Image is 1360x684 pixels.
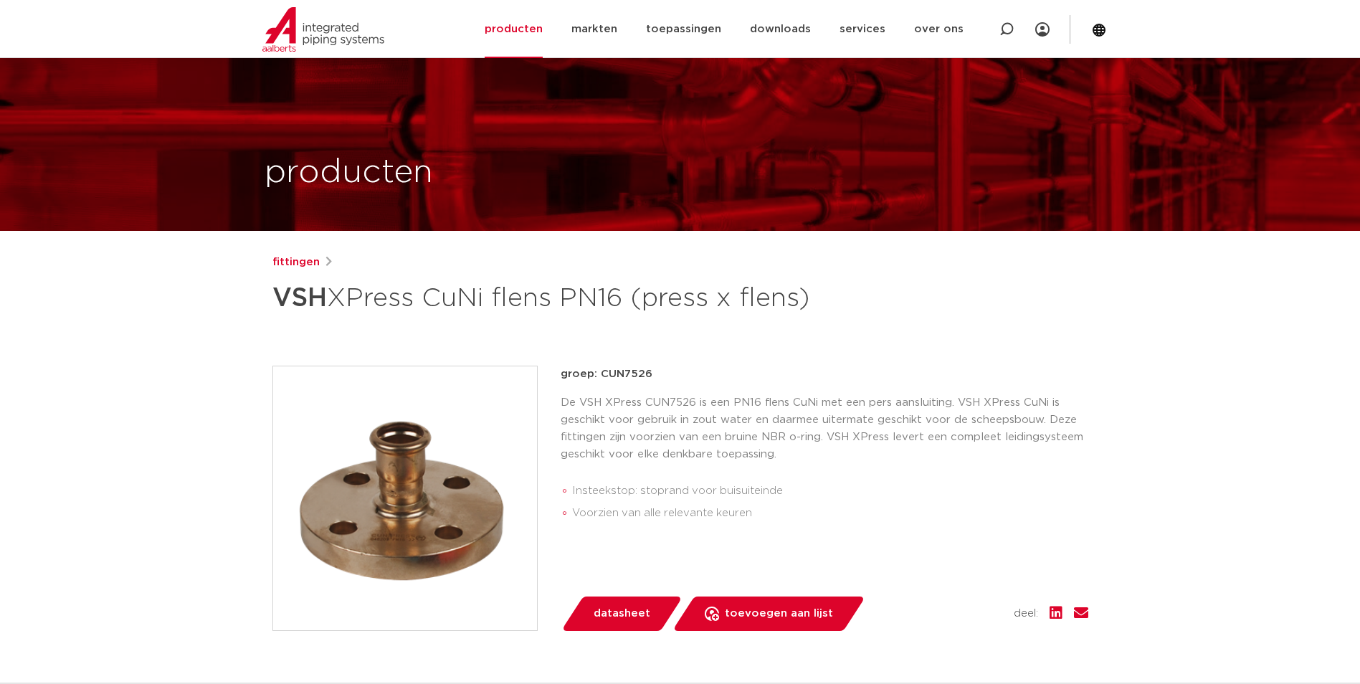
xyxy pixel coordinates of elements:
[1014,605,1038,622] span: deel:
[594,602,650,625] span: datasheet
[561,597,683,631] a: datasheet
[561,394,1088,463] p: De VSH XPress CUN7526 is een PN16 flens CuNi met een pers aansluiting. VSH XPress CuNi is geschik...
[572,480,1088,503] li: Insteekstop: stoprand voor buisuiteinde
[572,502,1088,525] li: Voorzien van alle relevante keuren
[272,285,327,311] strong: VSH
[725,602,833,625] span: toevoegen aan lijst
[265,150,433,196] h1: producten
[561,366,1088,383] p: groep: CUN7526
[272,277,811,320] h1: XPress CuNi flens PN16 (press x flens)
[272,254,320,271] a: fittingen
[273,366,537,630] img: Product Image for VSH XPress CuNi flens PN16 (press x flens)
